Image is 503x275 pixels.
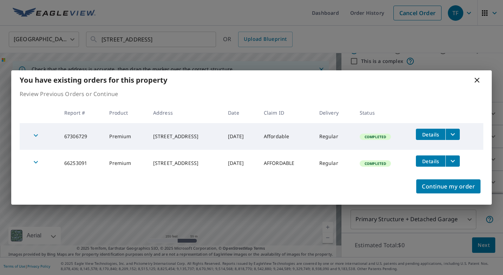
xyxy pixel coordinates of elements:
button: filesDropdownBtn-67306729 [445,129,460,140]
th: Product [104,102,147,123]
td: Affordable [258,123,314,150]
div: [STREET_ADDRESS] [153,133,217,140]
th: Report # [59,102,104,123]
th: Delivery [314,102,354,123]
button: detailsBtn-67306729 [416,129,445,140]
td: AFFORDABLE [258,150,314,177]
th: Claim ID [258,102,314,123]
span: Continue my order [422,181,475,191]
button: filesDropdownBtn-66253091 [445,155,460,167]
th: Address [148,102,222,123]
td: [DATE] [222,150,258,177]
td: Regular [314,123,354,150]
button: detailsBtn-66253091 [416,155,445,167]
td: Premium [104,123,147,150]
span: Completed [360,161,390,166]
td: 66253091 [59,150,104,177]
td: 67306729 [59,123,104,150]
th: Status [354,102,410,123]
span: Completed [360,134,390,139]
p: Review Previous Orders or Continue [20,90,483,98]
td: Premium [104,150,147,177]
td: [DATE] [222,123,258,150]
div: [STREET_ADDRESS] [153,160,217,167]
th: Date [222,102,258,123]
button: Continue my order [416,179,481,193]
td: Regular [314,150,354,177]
span: Details [420,158,441,165]
b: You have existing orders for this property [20,75,167,85]
span: Details [420,131,441,138]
